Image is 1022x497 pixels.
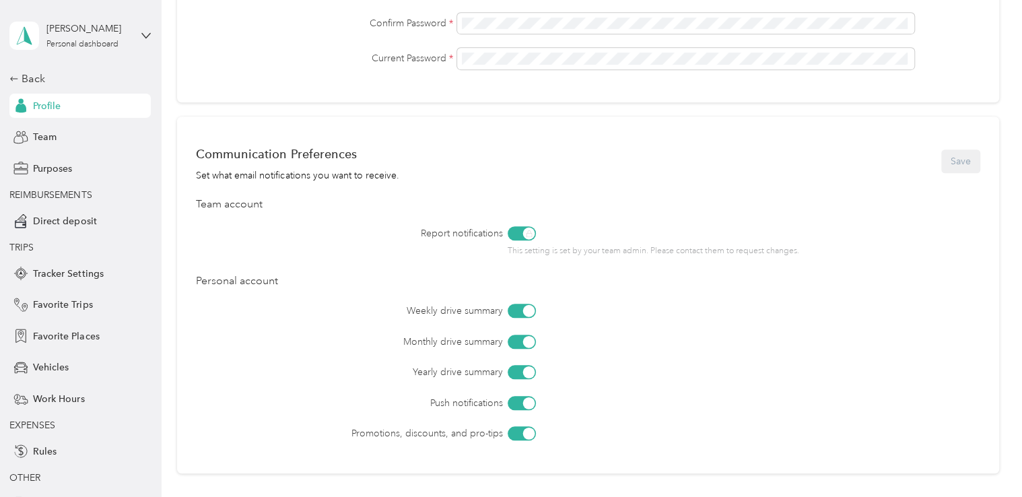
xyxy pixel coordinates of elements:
[46,40,118,48] div: Personal dashboard
[9,242,34,253] span: TRIPS
[271,396,503,410] label: Push notifications
[33,444,57,459] span: Rules
[33,267,103,281] span: Tracker Settings
[33,162,72,176] span: Purposes
[196,273,980,290] div: Personal account
[947,422,1022,497] iframe: Everlance-gr Chat Button Frame
[271,226,503,240] label: Report notifications
[271,304,503,318] label: Weekly drive summary
[33,130,57,144] span: Team
[46,22,131,36] div: [PERSON_NAME]
[33,392,84,406] span: Work Hours
[33,360,69,374] span: Vehicles
[508,245,803,257] p: This setting is set by your team admin. Please contact them to request changes.
[33,99,61,113] span: Profile
[9,420,55,431] span: EXPENSES
[271,426,503,440] label: Promotions, discounts, and pro-tips
[33,214,96,228] span: Direct deposit
[33,329,99,343] span: Favorite Places
[196,51,452,65] label: Current Password
[271,335,503,349] label: Monthly drive summary
[33,298,92,312] span: Favorite Trips
[9,71,144,87] div: Back
[9,472,40,484] span: OTHER
[9,189,92,201] span: REIMBURSEMENTS
[271,365,503,379] label: Yearly drive summary
[196,168,399,183] div: Set what email notifications you want to receive.
[196,147,399,161] div: Communication Preferences
[196,16,452,30] label: Confirm Password
[196,197,980,213] div: Team account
